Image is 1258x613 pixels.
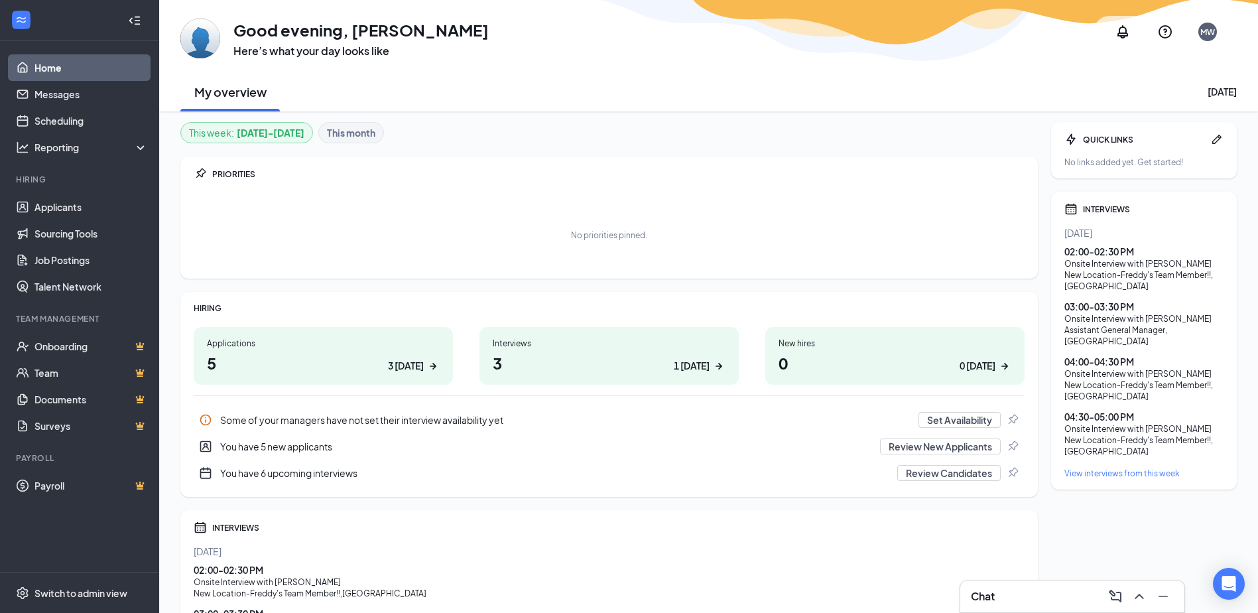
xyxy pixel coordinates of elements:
h1: Good evening, [PERSON_NAME] [233,19,489,41]
a: Scheduling [34,107,148,134]
div: [DATE] [194,545,1025,558]
div: Onsite Interview with [PERSON_NAME] [1064,313,1224,324]
svg: QuestionInfo [1157,24,1173,40]
div: HIRING [194,303,1025,314]
div: 3 [DATE] [388,359,424,373]
svg: WorkstreamLogo [15,13,28,27]
div: You have 5 new applicants [220,440,872,453]
div: Open Intercom Messenger [1213,568,1245,600]
div: New Location-Freddy's Team Member!! , [GEOGRAPHIC_DATA] [194,588,1025,599]
button: Review New Applicants [880,439,1001,454]
svg: Collapse [128,14,141,27]
a: Applications53 [DATE]ArrowRight [194,327,453,385]
div: New Location-Freddy's Team Member!! , [GEOGRAPHIC_DATA] [1064,379,1224,402]
div: Hiring [16,174,145,185]
a: View interviews from this week [1064,468,1224,479]
div: You have 6 upcoming interviews [194,460,1025,486]
div: Switch to admin view [34,586,127,600]
button: ChevronUp [1129,586,1150,607]
div: Onsite Interview with [PERSON_NAME] [1064,368,1224,379]
svg: ArrowRight [426,360,440,373]
div: Applications [207,338,440,349]
a: Sourcing Tools [34,220,148,247]
svg: ArrowRight [712,360,725,373]
div: PRIORITIES [212,169,1025,180]
div: Onsite Interview with [PERSON_NAME] [1064,423,1224,435]
div: No links added yet. Get started! [1064,157,1224,168]
div: INTERVIEWS [1083,204,1224,215]
div: New hires [779,338,1011,349]
svg: CalendarNew [199,466,212,480]
a: Talent Network [34,273,148,300]
h1: 3 [493,352,725,374]
div: [DATE] [1208,85,1237,98]
h3: Chat [971,589,995,604]
a: PayrollCrown [34,472,148,499]
button: ComposeMessage [1105,586,1126,607]
a: Applicants [34,194,148,220]
div: No priorities pinned. [571,230,647,241]
svg: Settings [16,586,29,600]
svg: Calendar [194,521,207,534]
a: Interviews31 [DATE]ArrowRight [479,327,739,385]
div: Interviews [493,338,725,349]
b: This month [327,125,375,140]
svg: ChevronUp [1131,588,1147,604]
a: DocumentsCrown [34,386,148,413]
a: Messages [34,81,148,107]
a: New hires00 [DATE]ArrowRight [765,327,1025,385]
a: CalendarNewYou have 6 upcoming interviewsReview CandidatesPin [194,460,1025,486]
div: 02:00 - 02:30 PM [1064,245,1224,258]
div: INTERVIEWS [212,522,1025,533]
svg: Pen [1210,133,1224,146]
button: Set Availability [918,412,1001,428]
svg: Pin [1006,413,1019,427]
svg: Analysis [16,141,29,154]
svg: Pin [194,167,207,180]
svg: ComposeMessage [1107,588,1123,604]
h2: My overview [194,84,267,100]
svg: Info [199,413,212,427]
div: New Location-Freddy's Team Member!! , [GEOGRAPHIC_DATA] [1064,435,1224,457]
div: 02:00 - 02:30 PM [194,563,1025,577]
img: Micah Walker [180,19,220,58]
div: New Location-Freddy's Team Member!! , [GEOGRAPHIC_DATA] [1064,269,1224,292]
svg: Bolt [1064,133,1078,146]
button: Minimize [1153,586,1174,607]
div: 0 [DATE] [960,359,995,373]
a: TeamCrown [34,360,148,386]
a: OnboardingCrown [34,333,148,360]
a: Home [34,54,148,81]
div: You have 6 upcoming interviews [220,466,889,480]
div: Payroll [16,452,145,464]
svg: ArrowRight [998,360,1011,373]
div: Onsite Interview with [PERSON_NAME] [194,577,1025,588]
svg: Calendar [1064,202,1078,216]
div: QUICK LINKS [1083,134,1205,145]
div: You have 5 new applicants [194,433,1025,460]
div: Onsite Interview with [PERSON_NAME] [1064,258,1224,269]
div: Some of your managers have not set their interview availability yet [220,413,911,427]
a: UserEntityYou have 5 new applicantsReview New ApplicantsPin [194,433,1025,460]
div: Team Management [16,313,145,324]
div: Some of your managers have not set their interview availability yet [194,407,1025,433]
h1: 0 [779,352,1011,374]
svg: Pin [1006,440,1019,453]
div: Assistant General Manager , [GEOGRAPHIC_DATA] [1064,324,1224,347]
svg: Pin [1006,466,1019,480]
div: 1 [DATE] [674,359,710,373]
b: [DATE] - [DATE] [237,125,304,140]
div: MW [1200,27,1215,38]
svg: Notifications [1115,24,1131,40]
div: 04:00 - 04:30 PM [1064,355,1224,368]
a: SurveysCrown [34,413,148,439]
div: 03:00 - 03:30 PM [1064,300,1224,313]
a: InfoSome of your managers have not set their interview availability yetSet AvailabilityPin [194,407,1025,433]
div: Reporting [34,141,149,154]
h1: 5 [207,352,440,374]
svg: UserEntity [199,440,212,453]
div: [DATE] [1064,226,1224,239]
button: Review Candidates [897,465,1001,481]
div: 04:30 - 05:00 PM [1064,410,1224,423]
